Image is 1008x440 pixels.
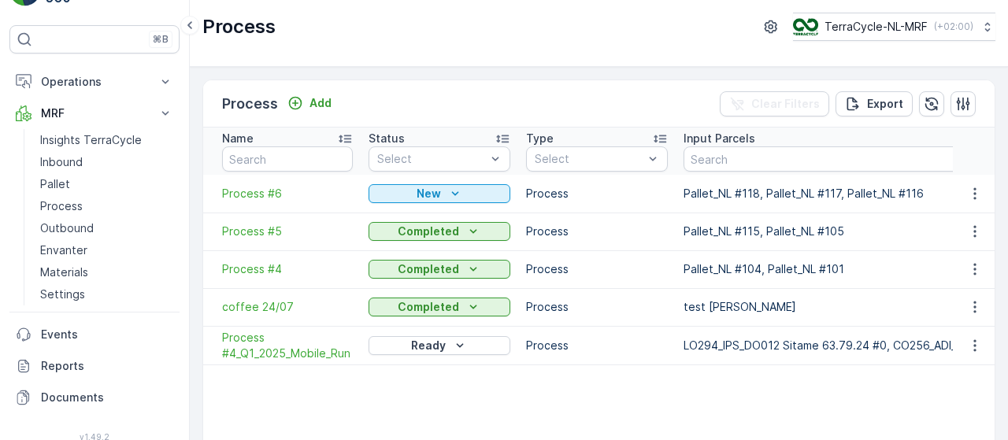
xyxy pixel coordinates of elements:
button: Operations [9,66,180,98]
a: Envanter [34,239,180,261]
p: Settings [40,287,85,302]
p: Materials [40,264,88,280]
p: MRF [41,105,148,121]
p: Completed [398,261,459,277]
a: Process #5 [222,224,353,239]
p: New [417,186,441,202]
img: TC_v739CUj.png [793,18,818,35]
a: Process #4 [222,261,353,277]
p: Select [535,151,643,167]
p: Envanter [40,242,87,258]
p: Status [369,131,405,146]
p: Add [309,95,332,111]
a: Settings [34,283,180,305]
button: Completed [369,222,510,241]
td: Process [518,213,676,250]
p: Name [222,131,254,146]
p: Type [526,131,554,146]
button: Clear Filters [720,91,829,116]
p: Clear Filters [751,96,820,112]
a: Process #6 [222,186,353,202]
button: Completed [369,298,510,316]
button: Ready [369,336,510,355]
p: Ready [411,338,446,353]
p: Insights TerraCycle [40,132,142,148]
td: Process [518,288,676,326]
p: Pallet [40,176,70,192]
p: Reports [41,358,173,374]
a: Process [34,195,180,217]
p: Outbound [40,220,94,236]
td: Process [518,326,676,364]
button: Export [836,91,913,116]
p: Operations [41,74,148,90]
a: Inbound [34,151,180,173]
p: Process [202,14,276,39]
button: Add [281,94,338,113]
a: Materials [34,261,180,283]
p: Events [41,327,173,342]
a: Process #4_Q1_2025_Mobile_Run [222,330,353,361]
a: Insights TerraCycle [34,129,180,151]
td: Process [518,250,676,288]
a: Documents [9,382,180,413]
p: TerraCycle-NL-MRF [825,19,928,35]
button: Completed [369,260,510,279]
p: Documents [41,390,173,405]
button: New [369,184,510,203]
a: coffee 24/07 [222,299,353,315]
p: Process [40,198,83,214]
p: ( +02:00 ) [934,20,973,33]
a: Reports [9,350,180,382]
p: Process [222,93,278,115]
a: Events [9,319,180,350]
p: Completed [398,224,459,239]
p: Select [377,151,486,167]
a: Pallet [34,173,180,195]
p: Completed [398,299,459,315]
a: Outbound [34,217,180,239]
p: Inbound [40,154,83,170]
button: TerraCycle-NL-MRF(+02:00) [793,13,995,41]
p: Export [867,96,903,112]
input: Search [222,146,353,172]
button: MRF [9,98,180,129]
p: Input Parcels [684,131,755,146]
p: ⌘B [153,33,169,46]
td: Process [518,175,676,213]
